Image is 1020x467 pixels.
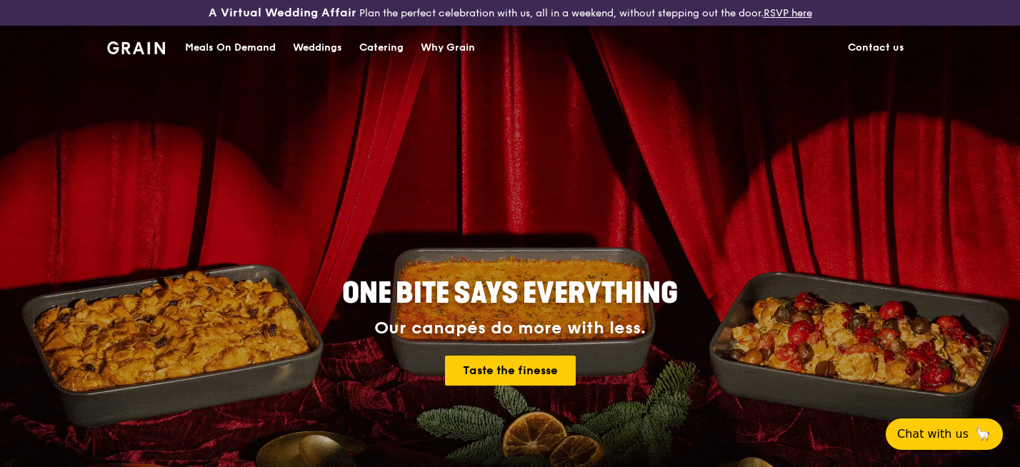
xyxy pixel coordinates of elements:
div: Catering [359,26,404,69]
div: Weddings [293,26,342,69]
div: Meals On Demand [185,26,276,69]
span: 🦙 [974,426,991,443]
a: Weddings [284,26,351,69]
a: RSVP here [764,7,812,19]
img: Grain [107,41,165,54]
a: Contact us [839,26,913,69]
div: Plan the perfect celebration with us, all in a weekend, without stepping out the door. [170,6,850,20]
div: Our canapés do more with less. [253,318,767,338]
a: Why Grain [412,26,484,69]
a: GrainGrain [107,25,165,68]
span: Chat with us [897,426,969,443]
div: Why Grain [421,26,475,69]
a: Catering [351,26,412,69]
a: Taste the finesse [445,356,576,386]
button: Chat with us🦙 [886,418,1003,450]
h3: A Virtual Wedding Affair [209,6,356,20]
span: ONE BITE SAYS EVERYTHING [342,276,678,311]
